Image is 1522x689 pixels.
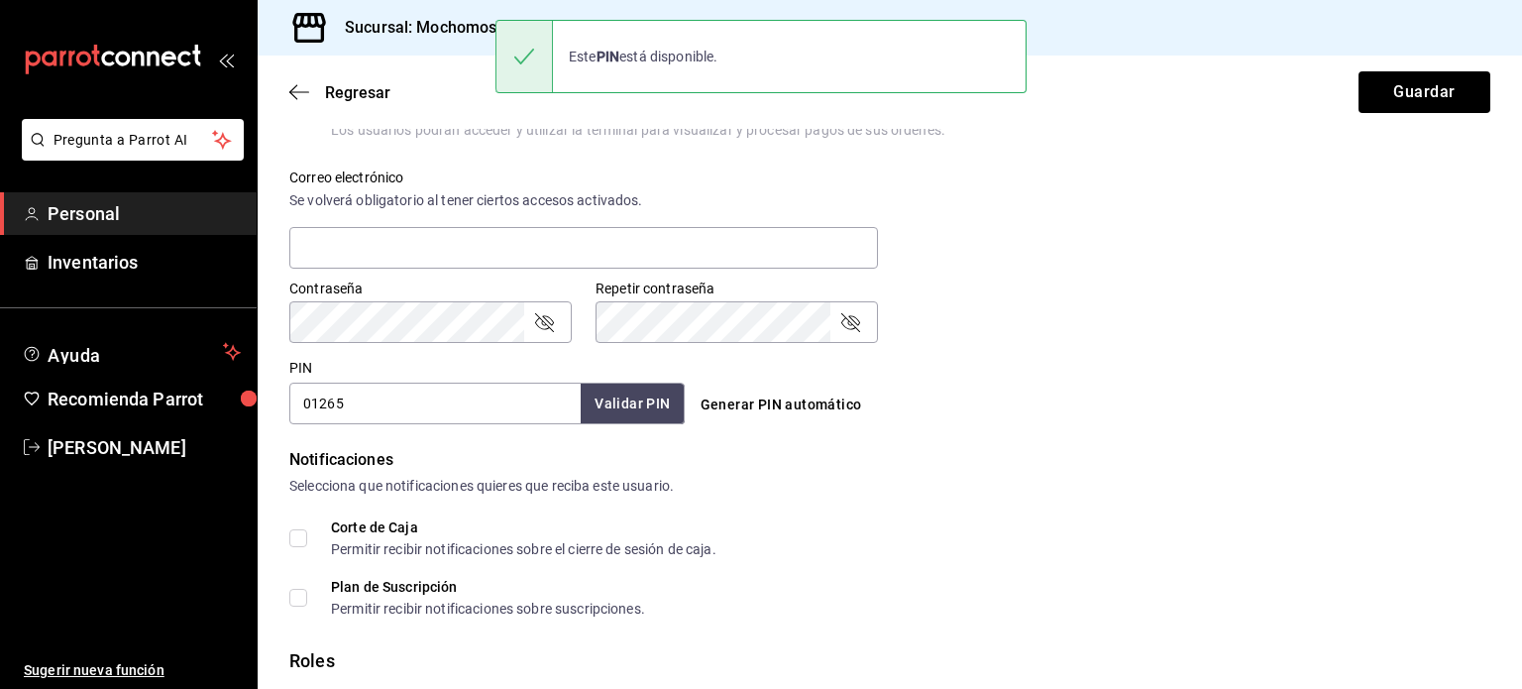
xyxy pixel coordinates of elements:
div: Los usuarios podrán acceder y utilizar la terminal para visualizar y procesar pagos de sus órdenes. [331,123,945,137]
label: Contraseña [289,282,572,295]
span: Inventarios [48,249,241,276]
button: Validar PIN [581,384,684,424]
div: Permitir recibir notificaciones sobre suscripciones. [331,602,645,616]
div: Este está disponible. [553,35,733,78]
button: open_drawer_menu [218,52,234,67]
a: Pregunta a Parrot AI [14,144,244,165]
input: 3 a 6 dígitos [289,383,581,424]
div: Notificaciones [289,448,1490,472]
div: Corte de Caja [331,520,716,534]
span: Pregunta a Parrot AI [54,130,213,151]
button: Regresar [289,83,390,102]
label: PIN [289,361,312,375]
strong: PIN [597,49,619,64]
label: Repetir contraseña [596,282,878,295]
div: Selecciona que notificaciones quieres que reciba este usuario. [289,476,1490,497]
span: Ayuda [48,340,215,364]
button: Guardar [1359,71,1490,113]
button: passwordField [532,310,556,334]
label: Correo electrónico [289,171,878,184]
span: Regresar [325,83,390,102]
div: Se volverá obligatorio al tener ciertos accesos activados. [289,190,878,211]
span: Personal [48,200,241,227]
span: Recomienda Parrot [48,386,241,412]
div: Plan de Suscripción [331,580,645,594]
span: Sugerir nueva función [24,660,241,681]
button: Pregunta a Parrot AI [22,119,244,161]
div: Roles [289,647,1490,674]
div: Permitir recibir notificaciones sobre el cierre de sesión de caja. [331,542,716,556]
span: [PERSON_NAME] [48,434,241,461]
button: Generar PIN automático [693,387,870,423]
button: passwordField [838,310,862,334]
h3: Sucursal: Mochomos ([GEOGRAPHIC_DATA]) [329,16,668,40]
